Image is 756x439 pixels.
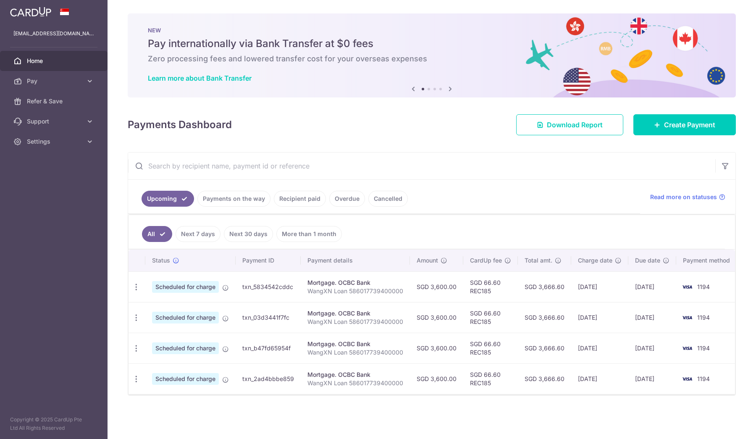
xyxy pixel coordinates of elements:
[676,250,740,271] th: Payment method
[650,193,725,201] a: Read more on statuses
[307,371,403,379] div: Mortgage. OCBC Bank
[417,256,438,265] span: Amount
[142,226,172,242] a: All
[463,271,518,302] td: SGD 66.60 REC185
[307,279,403,287] div: Mortgage. OCBC Bank
[148,27,716,34] p: NEW
[307,348,403,357] p: WangXN Loan 586017739400000
[571,363,628,394] td: [DATE]
[224,226,273,242] a: Next 30 days
[236,363,301,394] td: txn_2ad4bbbe859
[27,77,82,85] span: Pay
[176,226,220,242] a: Next 7 days
[628,333,676,363] td: [DATE]
[307,318,403,326] p: WangXN Loan 586017739400000
[148,54,716,64] h6: Zero processing fees and lowered transfer cost for your overseas expenses
[410,271,463,302] td: SGD 3,600.00
[518,302,571,333] td: SGD 3,666.60
[547,120,603,130] span: Download Report
[463,333,518,363] td: SGD 66.60 REC185
[27,117,82,126] span: Support
[463,363,518,394] td: SGD 66.60 REC185
[628,363,676,394] td: [DATE]
[679,343,696,353] img: Bank Card
[307,340,403,348] div: Mortgage. OCBC Bank
[410,333,463,363] td: SGD 3,600.00
[697,344,710,352] span: 1194
[463,302,518,333] td: SGD 66.60 REC185
[197,191,270,207] a: Payments on the way
[628,302,676,333] td: [DATE]
[148,74,252,82] a: Learn more about Bank Transfer
[329,191,365,207] a: Overdue
[152,256,170,265] span: Status
[142,191,194,207] a: Upcoming
[571,333,628,363] td: [DATE]
[236,302,301,333] td: txn_03d3441f7fc
[152,281,219,293] span: Scheduled for charge
[27,137,82,146] span: Settings
[578,256,612,265] span: Charge date
[664,120,715,130] span: Create Payment
[410,302,463,333] td: SGD 3,600.00
[679,313,696,323] img: Bank Card
[650,193,717,201] span: Read more on statuses
[236,250,301,271] th: Payment ID
[516,114,623,135] a: Download Report
[236,333,301,363] td: txn_b47fd65954f
[301,250,410,271] th: Payment details
[27,57,82,65] span: Home
[128,117,232,132] h4: Payments Dashboard
[10,7,51,17] img: CardUp
[307,287,403,295] p: WangXN Loan 586017739400000
[679,374,696,384] img: Bank Card
[148,37,716,50] h5: Pay internationally via Bank Transfer at $0 fees
[274,191,326,207] a: Recipient paid
[368,191,408,207] a: Cancelled
[635,256,660,265] span: Due date
[518,333,571,363] td: SGD 3,666.60
[518,271,571,302] td: SGD 3,666.60
[128,152,715,179] input: Search by recipient name, payment id or reference
[628,271,676,302] td: [DATE]
[697,283,710,290] span: 1194
[633,114,736,135] a: Create Payment
[571,271,628,302] td: [DATE]
[697,375,710,382] span: 1194
[525,256,552,265] span: Total amt.
[152,373,219,385] span: Scheduled for charge
[27,97,82,105] span: Refer & Save
[307,379,403,387] p: WangXN Loan 586017739400000
[13,29,94,38] p: [EMAIL_ADDRESS][DOMAIN_NAME]
[697,314,710,321] span: 1194
[128,13,736,97] img: Bank transfer banner
[679,282,696,292] img: Bank Card
[152,342,219,354] span: Scheduled for charge
[571,302,628,333] td: [DATE]
[307,309,403,318] div: Mortgage. OCBC Bank
[152,312,219,323] span: Scheduled for charge
[470,256,502,265] span: CardUp fee
[276,226,342,242] a: More than 1 month
[410,363,463,394] td: SGD 3,600.00
[518,363,571,394] td: SGD 3,666.60
[236,271,301,302] td: txn_5834542cddc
